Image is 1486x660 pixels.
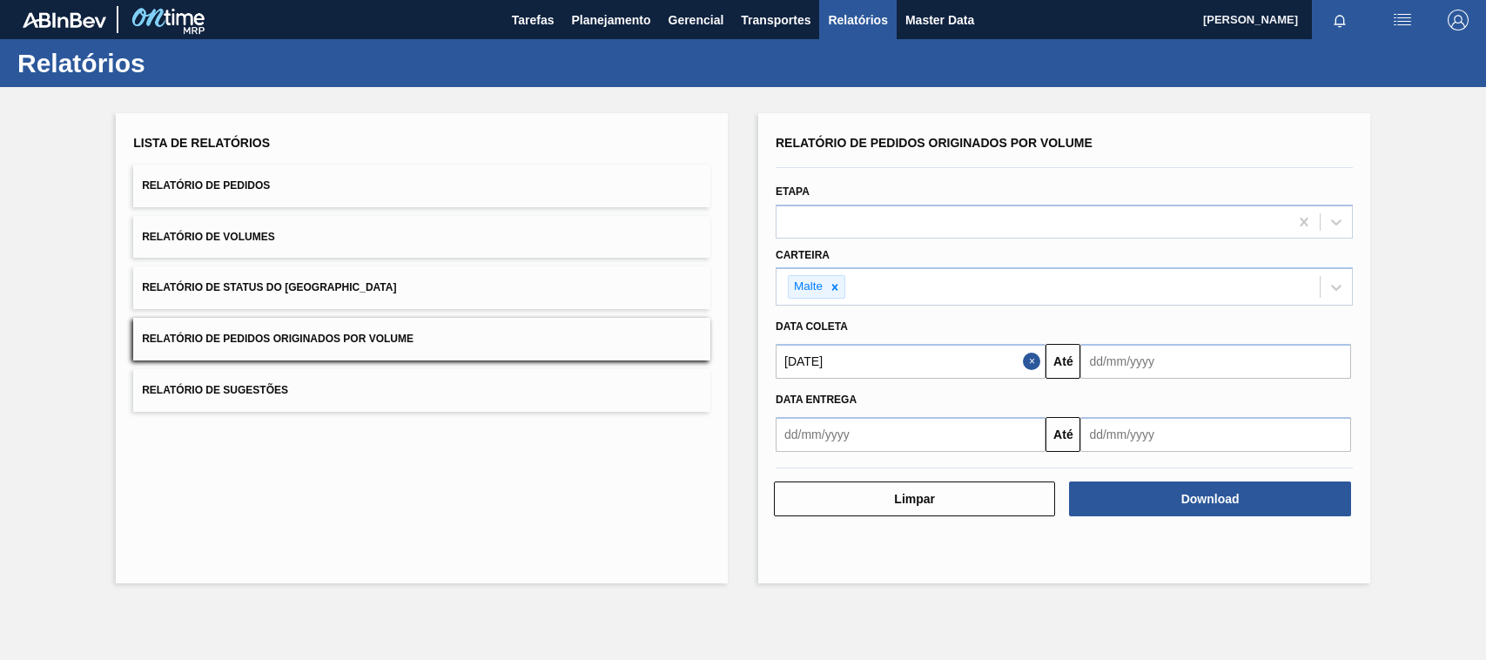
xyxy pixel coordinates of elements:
span: Master Data [905,10,974,30]
button: Relatório de Volumes [133,216,710,259]
span: Relatório de Volumes [142,231,274,243]
button: Até [1046,417,1080,452]
span: Data entrega [776,394,857,406]
span: Gerencial [669,10,724,30]
span: Data coleta [776,320,848,333]
span: Lista de Relatórios [133,136,270,150]
button: Relatório de Pedidos Originados por Volume [133,318,710,360]
h1: Relatórios [17,53,326,73]
span: Tarefas [512,10,555,30]
span: Relatórios [828,10,887,30]
img: Logout [1448,10,1469,30]
img: userActions [1392,10,1413,30]
input: dd/mm/yyyy [1080,344,1350,379]
label: Carteira [776,249,830,261]
button: Relatório de Pedidos [133,165,710,207]
label: Etapa [776,185,810,198]
span: Relatório de Pedidos Originados por Volume [142,333,414,345]
button: Relatório de Sugestões [133,369,710,412]
button: Limpar [774,482,1055,516]
span: Planejamento [571,10,650,30]
span: Relatório de Sugestões [142,384,288,396]
button: Download [1069,482,1350,516]
button: Notificações [1312,8,1368,32]
span: Transportes [741,10,810,30]
img: TNhmsLtSVTkK8tSr43FrP2fwEKptu5GPRR3wAAAABJRU5ErkJggg== [23,12,106,28]
button: Até [1046,344,1080,379]
span: Relatório de Pedidos [142,179,270,192]
span: Relatório de Pedidos Originados por Volume [776,136,1093,150]
span: Relatório de Status do [GEOGRAPHIC_DATA] [142,281,396,293]
div: Malte [789,276,825,298]
button: Relatório de Status do [GEOGRAPHIC_DATA] [133,266,710,309]
input: dd/mm/yyyy [776,417,1046,452]
input: dd/mm/yyyy [1080,417,1350,452]
button: Close [1023,344,1046,379]
input: dd/mm/yyyy [776,344,1046,379]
